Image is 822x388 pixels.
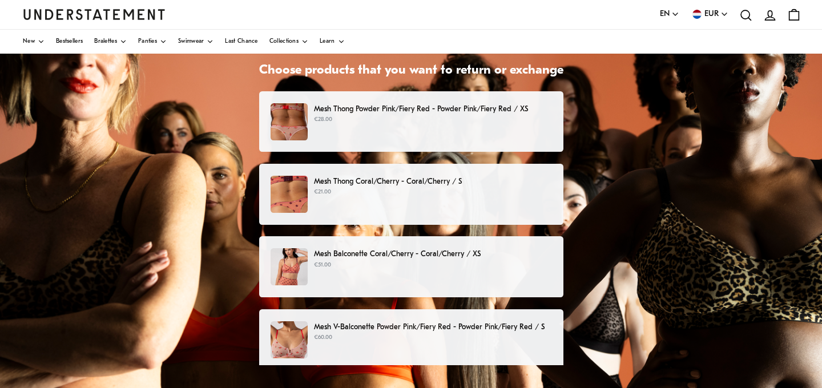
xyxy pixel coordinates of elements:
[271,176,308,213] img: 189_246cc00b-718c-4c3a-83aa-836e3b6b3429.jpg
[271,248,308,285] img: CCME-BRA-017_cd5667aa-dff4-462f-8027-d3ef62175b9f.jpg
[138,30,167,54] a: Panties
[704,8,719,21] span: EUR
[259,63,563,79] h1: Choose products that you want to return or exchange
[271,103,308,140] img: PCME-STR-004-3.jpg
[225,39,257,45] span: Last Chance
[225,30,257,54] a: Last Chance
[56,39,83,45] span: Bestsellers
[314,103,551,115] p: Mesh Thong Powder Pink/Fiery Red - Powder Pink/Fiery Red / XS
[178,30,213,54] a: Swimwear
[314,321,551,333] p: Mesh V-Balconette Powder Pink/Fiery Red - Powder Pink/Fiery Red / S
[660,8,679,21] button: EN
[138,39,157,45] span: Panties
[23,9,166,19] a: Understatement Homepage
[314,261,551,270] p: €51.00
[269,30,308,54] a: Collections
[314,176,551,188] p: Mesh Thong Coral/Cherry - Coral/Cherry / S
[23,30,45,54] a: New
[320,30,345,54] a: Learn
[23,39,35,45] span: New
[314,188,551,197] p: €21.00
[271,321,308,358] img: PCME-BRA-028-4_a48d5ad8-3fbb-4e3f-a37f-bddcc5b749fb.jpg
[56,30,83,54] a: Bestsellers
[320,39,335,45] span: Learn
[660,8,670,21] span: EN
[94,30,127,54] a: Bralettes
[314,333,551,342] p: €60.00
[314,115,551,124] p: €28.00
[178,39,204,45] span: Swimwear
[314,248,551,260] p: Mesh Balconette Coral/Cherry - Coral/Cherry / XS
[94,39,117,45] span: Bralettes
[691,8,728,21] button: EUR
[269,39,299,45] span: Collections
